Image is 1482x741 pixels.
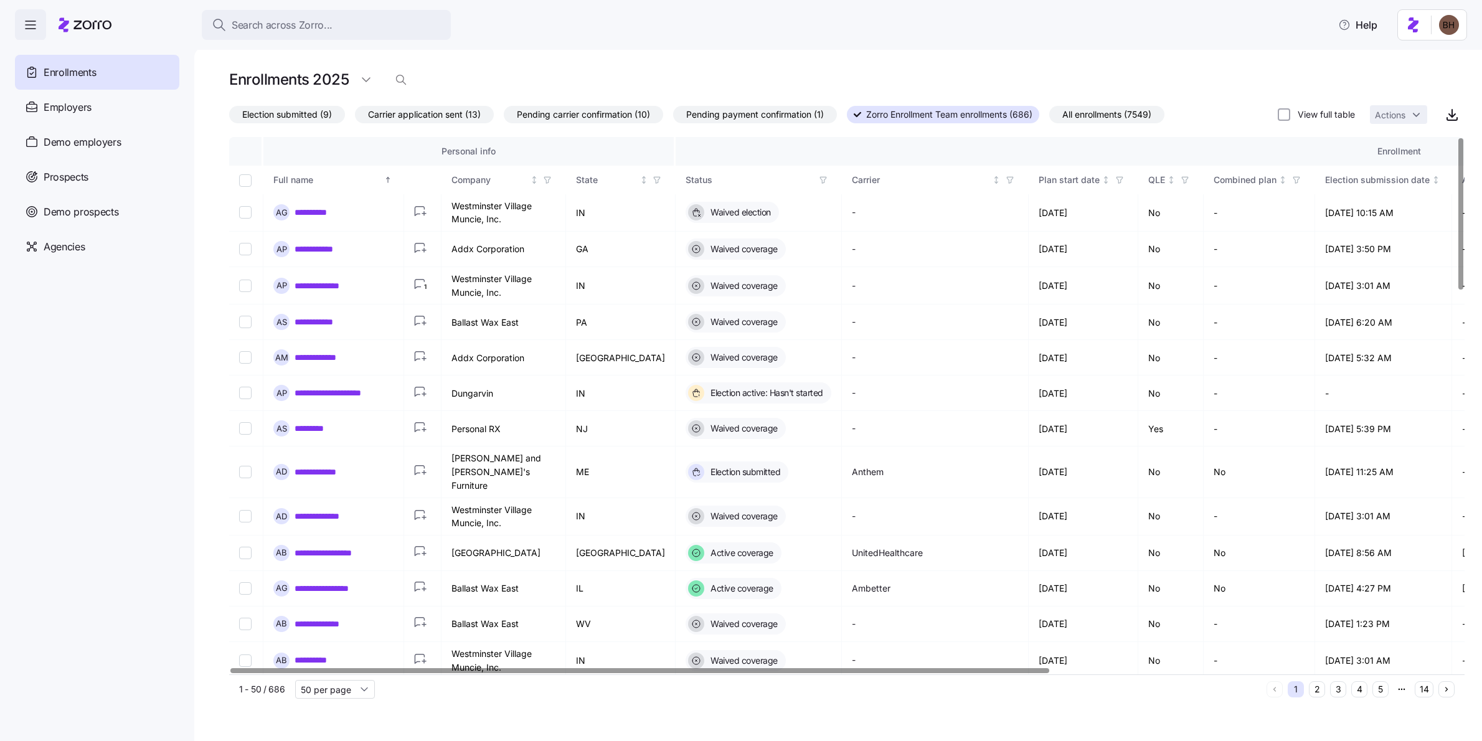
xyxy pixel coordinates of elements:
h1: Enrollments 2025 [229,70,349,89]
td: [DATE] [1029,446,1138,498]
input: Select record 6 [239,387,252,399]
td: WV [566,606,676,642]
td: - [1204,340,1315,375]
span: Employers [44,100,92,115]
span: Waived coverage [707,243,778,255]
td: Addx Corporation [441,340,566,375]
td: [GEOGRAPHIC_DATA] [566,340,676,375]
div: Company [451,173,527,187]
span: A M [275,354,288,362]
div: State [576,173,637,187]
th: StateNot sorted [566,166,676,194]
button: Help [1328,12,1387,37]
a: Agencies [15,229,179,264]
span: - [852,510,856,522]
td: No [1138,606,1204,642]
a: Enrollments [15,55,179,90]
td: [DATE] [1029,642,1138,679]
td: Dungarvin [441,375,566,411]
button: 4 [1351,681,1367,697]
span: Demo prospects [44,204,119,220]
span: Agencies [44,239,85,255]
td: IN [566,642,676,679]
span: - [852,422,856,435]
span: Pending carrier confirmation (10) [517,106,650,123]
span: Election submitted (9) [242,106,332,123]
input: Select record 10 [239,547,252,559]
td: - [1204,642,1315,679]
td: [DATE] 6:20 AM [1315,304,1453,340]
span: - [852,351,856,364]
span: - [852,243,856,255]
div: Election submission date [1325,173,1430,187]
td: No [1138,571,1204,606]
span: A B [276,656,287,664]
td: - [1315,375,1453,411]
button: 14 [1415,681,1433,697]
span: A G [276,584,288,592]
input: Select record 7 [239,422,252,435]
span: 1 - 50 / 686 [239,683,285,696]
button: Search across Zorro... [202,10,451,40]
span: A G [276,209,288,217]
input: Select record 4 [239,316,252,328]
span: A S [276,318,287,326]
td: [DATE] [1029,498,1138,536]
div: Carrier [852,173,990,187]
td: [DATE] 11:25 AM [1315,446,1453,498]
span: A P [276,245,287,253]
span: Active coverage [707,582,773,595]
td: Westminster Village Muncie, Inc. [441,498,566,536]
td: Westminster Village Muncie, Inc. [441,194,566,232]
button: 1 [414,273,431,298]
td: No [1138,232,1204,267]
span: Waived coverage [707,351,778,364]
td: PA [566,304,676,340]
td: [DATE] 3:01 AM [1315,642,1453,679]
span: Waived coverage [707,618,778,630]
span: Election submitted [707,466,780,478]
span: Anthem [852,466,884,478]
span: A D [276,468,287,476]
th: QLENot sorted [1138,166,1204,194]
div: Personal info [273,144,664,158]
td: [DATE] 5:39 PM [1315,411,1453,446]
input: Select record 11 [239,582,252,595]
span: All enrollments (7549) [1062,106,1151,123]
input: Select record 9 [239,510,252,522]
td: [DATE] [1029,606,1138,642]
span: Zorro Enrollment Team enrollments (686) [866,106,1032,123]
span: A D [276,512,287,521]
td: [DATE] [1029,375,1138,411]
span: Waived election [707,206,771,219]
span: Election active: Hasn't started [707,387,823,399]
td: - [1204,606,1315,642]
span: Carrier application sent (13) [368,106,481,123]
span: Waived coverage [707,422,778,435]
span: - [852,206,856,219]
td: IN [566,267,676,304]
span: A B [276,620,287,628]
td: ME [566,446,676,498]
button: 1 [1288,681,1304,697]
div: Not sorted [640,176,648,184]
td: Westminster Village Muncie, Inc. [441,267,566,304]
input: Select record 8 [239,466,252,478]
a: Prospects [15,159,179,194]
div: Status [686,173,814,187]
span: - [852,654,856,666]
text: 1 [425,283,427,290]
td: Yes [1138,411,1204,446]
span: - [852,618,856,630]
button: Next page [1438,681,1455,697]
button: Previous page [1267,681,1283,697]
td: NJ [566,411,676,446]
td: IL [566,571,676,606]
span: UnitedHealthcare [852,547,923,559]
th: CarrierNot sorted [842,166,1029,194]
span: A P [276,389,287,397]
a: Demo prospects [15,194,179,229]
td: Ballast Wax East [441,304,566,340]
span: Prospects [44,169,88,185]
td: Ballast Wax East [441,571,566,606]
